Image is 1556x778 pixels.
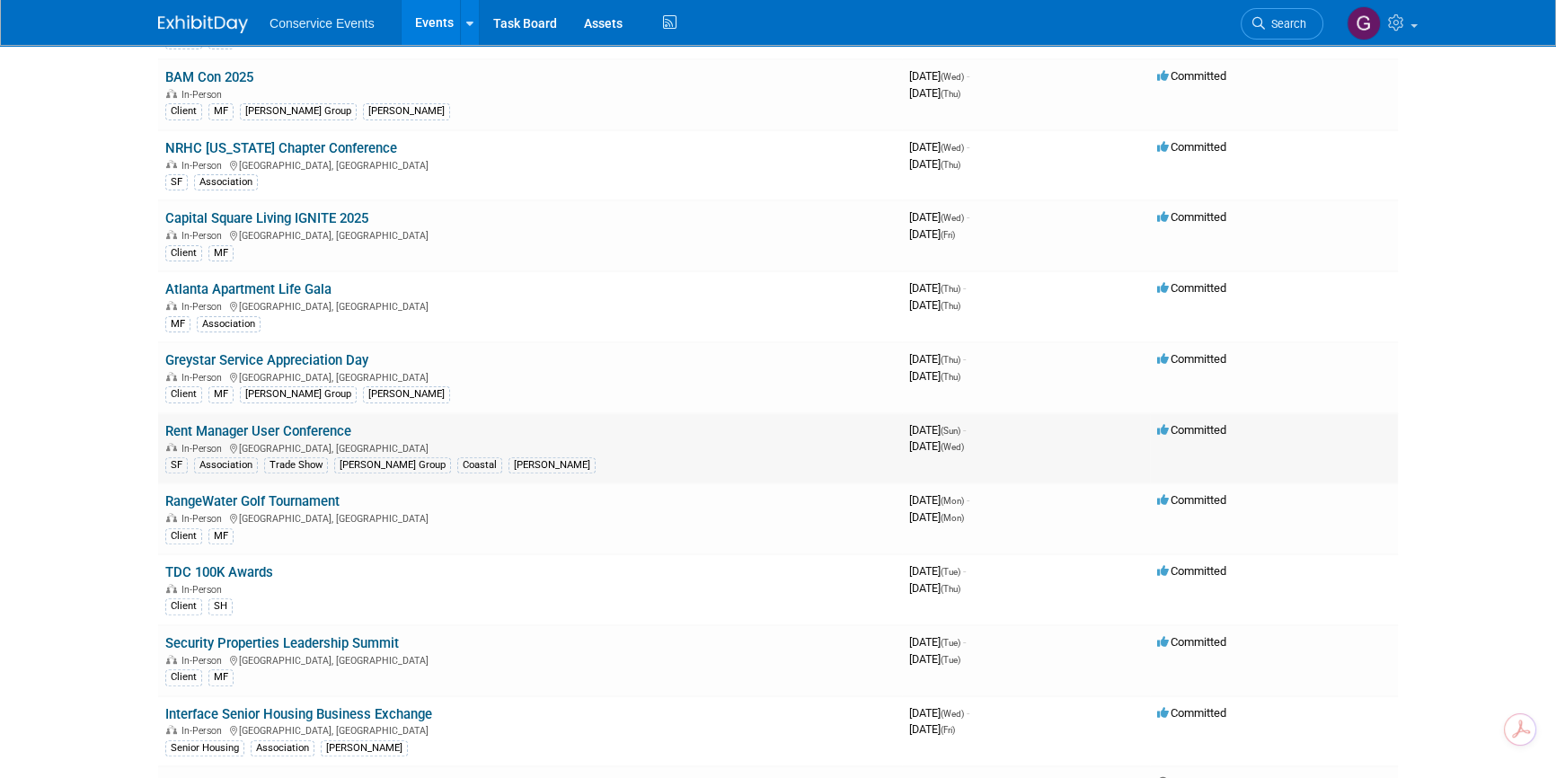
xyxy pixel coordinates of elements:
span: [DATE] [909,298,960,312]
div: [GEOGRAPHIC_DATA], [GEOGRAPHIC_DATA] [165,722,895,737]
span: (Tue) [941,567,960,577]
div: [PERSON_NAME] [363,386,450,402]
span: Committed [1157,281,1226,295]
span: - [967,210,969,224]
div: Client [165,103,202,119]
a: Security Properties Leadership Summit [165,635,399,651]
span: [DATE] [909,210,969,224]
span: (Tue) [941,655,960,665]
span: Committed [1157,69,1226,83]
a: Search [1241,8,1323,40]
div: [PERSON_NAME] [321,740,408,756]
div: [PERSON_NAME] [363,103,450,119]
div: [GEOGRAPHIC_DATA], [GEOGRAPHIC_DATA] [165,298,895,313]
div: MF [208,669,234,685]
span: (Mon) [941,496,964,506]
span: [DATE] [909,227,955,241]
span: Search [1265,17,1306,31]
div: SF [165,457,188,473]
span: [DATE] [909,69,969,83]
div: Client [165,245,202,261]
span: [DATE] [909,86,960,100]
img: In-Person Event [166,584,177,593]
span: Committed [1157,210,1226,224]
a: BAM Con 2025 [165,69,253,85]
span: [DATE] [909,281,966,295]
span: - [963,564,966,578]
img: In-Person Event [166,443,177,452]
span: (Fri) [941,725,955,735]
div: Association [194,457,258,473]
span: (Thu) [941,89,960,99]
div: [GEOGRAPHIC_DATA], [GEOGRAPHIC_DATA] [165,369,895,384]
div: MF [208,386,234,402]
div: [PERSON_NAME] Group [240,103,357,119]
div: SH [208,598,233,614]
img: In-Person Event [166,89,177,98]
span: (Thu) [941,160,960,170]
div: Association [197,316,261,332]
span: [DATE] [909,635,966,649]
span: (Wed) [941,143,964,153]
a: Capital Square Living IGNITE 2025 [165,210,368,226]
div: [GEOGRAPHIC_DATA], [GEOGRAPHIC_DATA] [165,652,895,667]
a: Rent Manager User Conference [165,423,351,439]
span: In-Person [181,160,227,172]
div: Client [165,528,202,544]
span: In-Person [181,655,227,667]
span: [DATE] [909,140,969,154]
span: (Thu) [941,372,960,382]
span: Conservice Events [270,16,375,31]
img: In-Person Event [166,230,177,239]
span: (Fri) [941,230,955,240]
span: [DATE] [909,722,955,736]
span: [DATE] [909,652,960,666]
img: ExhibitDay [158,15,248,33]
div: SF [165,174,188,190]
div: MF [165,316,190,332]
span: - [963,423,966,437]
span: (Sun) [941,426,960,436]
span: (Wed) [941,709,964,719]
span: [DATE] [909,352,966,366]
span: Committed [1157,423,1226,437]
div: [GEOGRAPHIC_DATA], [GEOGRAPHIC_DATA] [165,157,895,172]
span: In-Person [181,513,227,525]
span: In-Person [181,725,227,737]
img: In-Person Event [166,655,177,664]
span: (Thu) [941,284,960,294]
span: - [963,352,966,366]
div: [GEOGRAPHIC_DATA], [GEOGRAPHIC_DATA] [165,440,895,455]
span: (Wed) [941,442,964,452]
span: Committed [1157,493,1226,507]
span: Committed [1157,635,1226,649]
img: In-Person Event [166,301,177,310]
img: Gayle Reese [1347,6,1381,40]
div: [GEOGRAPHIC_DATA], [GEOGRAPHIC_DATA] [165,510,895,525]
span: [DATE] [909,706,969,720]
span: [DATE] [909,439,964,453]
span: [DATE] [909,423,966,437]
div: Trade Show [264,457,328,473]
div: [PERSON_NAME] [508,457,596,473]
span: (Wed) [941,213,964,223]
span: - [967,69,969,83]
span: Committed [1157,706,1226,720]
span: (Thu) [941,301,960,311]
div: [PERSON_NAME] Group [240,386,357,402]
span: [DATE] [909,157,960,171]
div: Client [165,386,202,402]
div: Coastal [457,457,502,473]
span: - [967,706,969,720]
a: TDC 100K Awards [165,564,273,580]
span: In-Person [181,372,227,384]
span: In-Person [181,443,227,455]
div: MF [208,245,234,261]
span: [DATE] [909,510,964,524]
img: In-Person Event [166,725,177,734]
span: - [967,493,969,507]
span: (Thu) [941,355,960,365]
span: Committed [1157,352,1226,366]
span: In-Person [181,301,227,313]
div: MF [208,103,234,119]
